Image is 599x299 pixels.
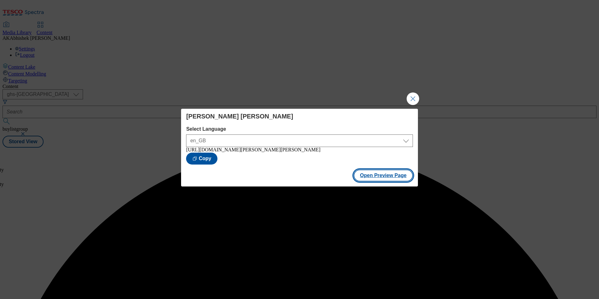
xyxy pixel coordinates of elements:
[186,126,413,132] label: Select Language
[181,109,418,186] div: Modal
[354,170,413,181] button: Open Preview Page
[186,113,413,120] h4: [PERSON_NAME] [PERSON_NAME]
[407,92,419,105] button: Close Modal
[186,153,217,165] button: Copy
[186,147,413,153] div: [URL][DOMAIN_NAME][PERSON_NAME][PERSON_NAME]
